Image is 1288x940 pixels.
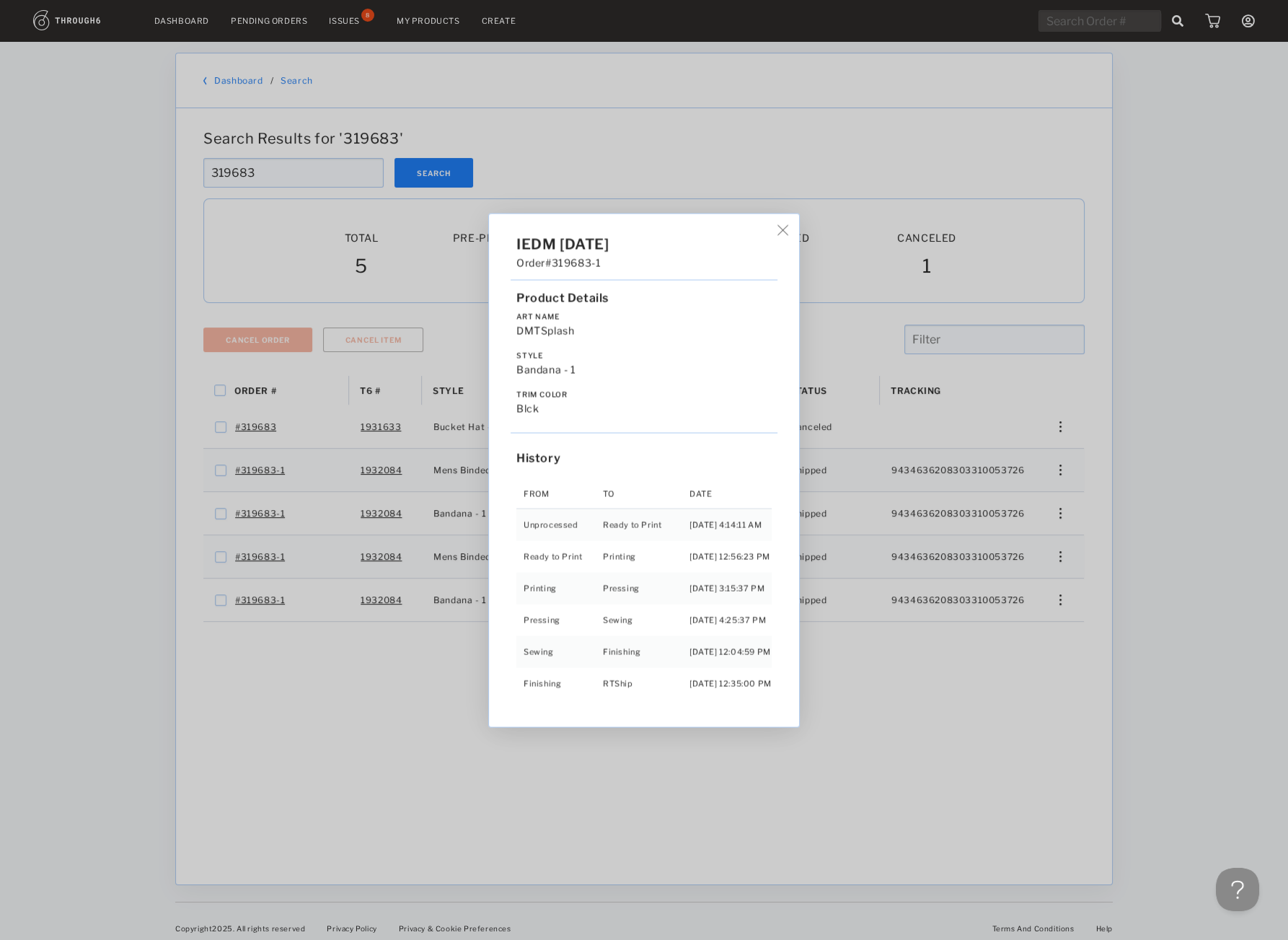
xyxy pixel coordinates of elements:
th: From [516,479,603,508]
span: Product Details [516,291,609,304]
td: [DATE] 4:25:37 PM [689,604,772,636]
td: Finishing [603,636,689,667]
label: Style [516,351,772,359]
label: Art Name [516,312,772,320]
td: Ready to Print [516,540,603,572]
td: [DATE] 12:04:59 PM [689,636,772,667]
span: IEDM [DATE] [516,235,609,252]
th: To [603,479,689,508]
iframe: Toggle Customer Support [1216,868,1259,911]
span: DMTSplash [516,324,574,336]
span: Bandana - 1 [516,363,576,375]
td: [DATE] 4:14:11 AM [689,508,772,540]
td: [DATE] 12:56:23 PM [689,540,772,572]
td: Unprocessed [516,508,603,540]
td: Ready to Print [603,508,689,540]
label: Trim Color [516,390,772,398]
th: Date [689,479,772,508]
td: Sewing [603,604,689,636]
td: [DATE] 12:35:00 PM [689,667,772,699]
td: Printing [516,572,603,604]
td: Printing [603,540,689,572]
span: blck [516,402,539,414]
td: RTShip [603,667,689,699]
span: History [516,451,560,465]
td: Sewing [516,636,603,667]
td: Finishing [516,667,603,699]
span: Order #319683-1 [516,256,601,268]
td: [DATE] 3:15:37 PM [689,572,772,604]
img: icon_button_x_thin.7ff7c24d.svg [777,224,788,235]
td: Pressing [603,572,689,604]
td: Pressing [516,604,603,636]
